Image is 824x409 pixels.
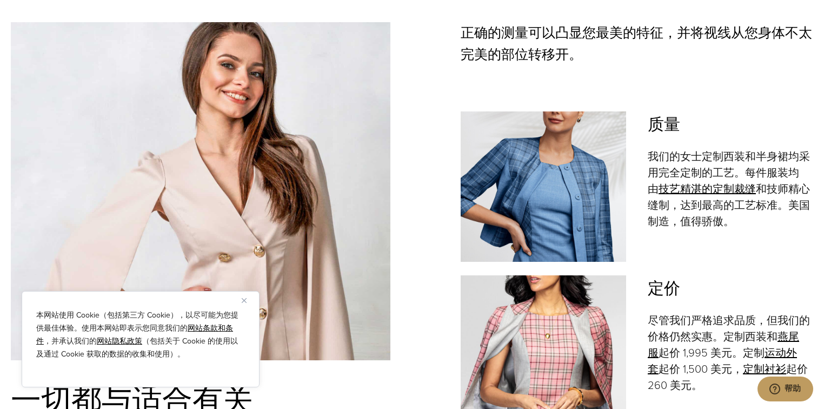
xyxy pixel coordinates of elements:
img: 身穿蓝色格子定制西装的女人。 [461,111,626,262]
font: 质量 [648,115,680,133]
img: 关闭 [242,298,247,303]
font: 起价 1,995 美元。定制 [659,345,765,361]
font: 起价 1,500 美元， [659,361,743,377]
font: 定价 [648,279,680,297]
font: 本网站使用 Cookie（包括第三方 Cookie），以尽可能为您提供最佳体验。使用本网站即表示您同意我们的 [36,309,238,334]
a: 技艺精湛的定制裁缝 [659,181,756,197]
font: 正确的测量可以凸显您最美的特征，并将视线从您身体不太完美的部位转移开。 [461,23,812,64]
a: 燕尾服 [648,328,799,361]
a: 运动外套 [648,345,797,377]
font: 尽管我们严格追求品质，但我们的价格仍然实惠。定制西装和 [648,312,810,345]
font: 起价 260 美元。 [648,361,808,393]
a: 网站隐私政策 [97,335,142,347]
img: 定制女士西装，米白色双排扣。 [11,22,390,360]
a: 定制衬衫 [743,361,786,377]
font: 我们的女士定制西装和半身裙均采用完全定制的工艺。每件服装均由 [648,148,810,197]
button: 关闭 [242,294,255,307]
font: ，并承认我们的 [44,335,97,347]
font: 和技师精心缝制，达到最高的工艺标准。美国制造，值得骄傲。 [648,181,810,229]
iframe: 打开一个小组件，您在其中可以与我们的专员进行在线交谈 [757,377,813,404]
